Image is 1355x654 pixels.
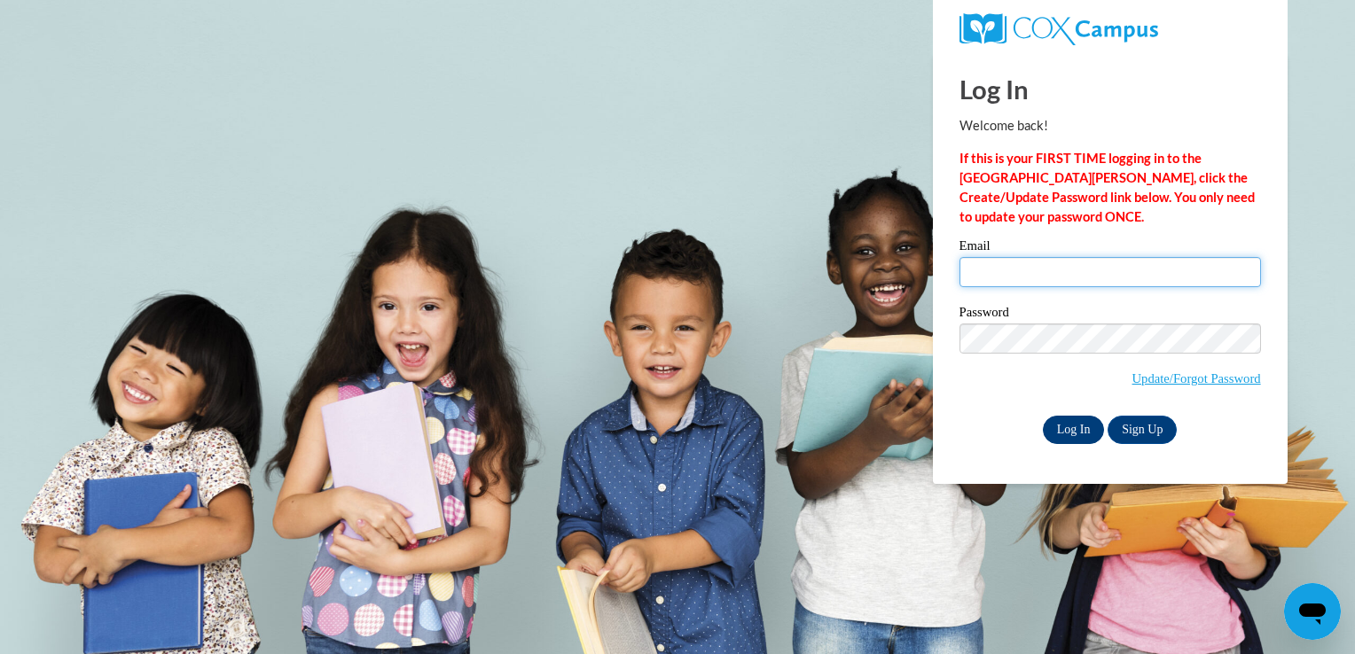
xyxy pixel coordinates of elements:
[959,116,1261,136] p: Welcome back!
[959,151,1255,224] strong: If this is your FIRST TIME logging in to the [GEOGRAPHIC_DATA][PERSON_NAME], click the Create/Upd...
[959,13,1261,45] a: COX Campus
[1132,371,1261,385] a: Update/Forgot Password
[1043,416,1105,444] input: Log In
[959,13,1158,45] img: COX Campus
[959,306,1261,323] label: Password
[959,71,1261,107] h1: Log In
[959,239,1261,257] label: Email
[1284,583,1341,640] iframe: Button to launch messaging window
[1108,416,1177,444] a: Sign Up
